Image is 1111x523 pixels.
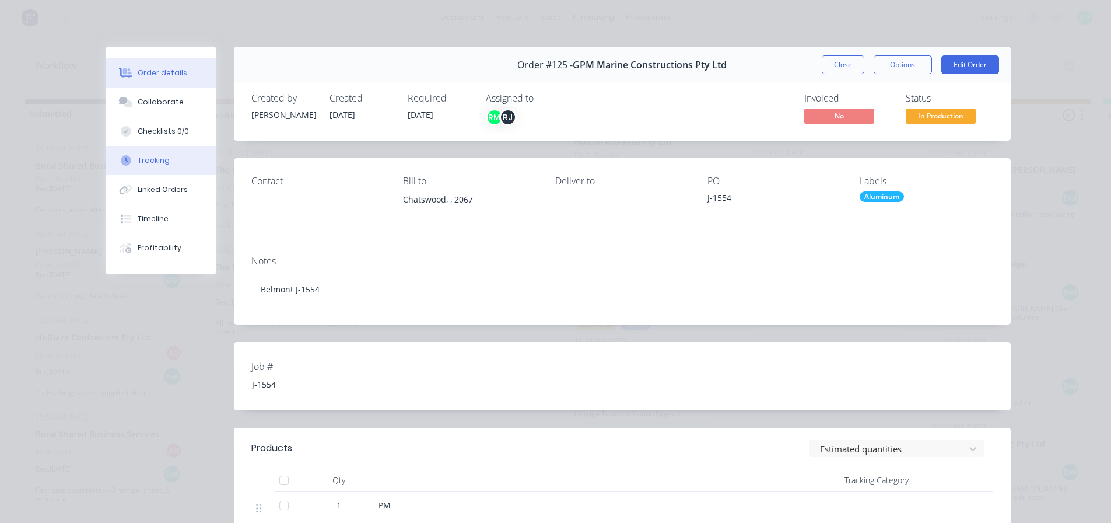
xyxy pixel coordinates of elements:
div: PO [707,176,841,187]
span: [DATE] [408,109,433,120]
div: Tracking Category [782,469,913,492]
button: Collaborate [106,88,216,117]
div: J-1554 [243,376,388,393]
div: Products [251,441,292,455]
button: RMRJ [486,109,517,126]
div: Invoiced [804,93,892,104]
div: Notes [251,256,993,267]
span: In Production [906,109,976,123]
button: Profitability [106,233,216,263]
div: Created [330,93,394,104]
div: Timeline [138,214,169,224]
div: Chatswood, , 2067 [403,191,537,208]
div: RJ [499,109,517,126]
div: Profitability [138,243,181,253]
span: No [804,109,874,123]
button: Close [822,55,864,74]
div: Contact [251,176,385,187]
button: Linked Orders [106,175,216,204]
div: Belmont J-1554 [251,271,993,307]
div: [PERSON_NAME] [251,109,316,121]
div: Deliver to [555,176,689,187]
div: Collaborate [138,97,184,107]
div: Linked Orders [138,184,188,195]
button: Order details [106,58,216,88]
div: Order details [138,68,187,78]
button: Tracking [106,146,216,175]
div: Labels [860,176,993,187]
div: Bill to [403,176,537,187]
button: Options [874,55,932,74]
div: Qty [304,469,374,492]
div: Tracking [138,155,170,166]
button: Edit Order [941,55,999,74]
div: Chatswood, , 2067 [403,191,537,229]
div: RM [486,109,503,126]
div: Aluminum [860,191,904,202]
div: J-1554 [707,191,841,208]
div: Checklists 0/0 [138,126,189,137]
label: Job # [251,360,397,374]
div: Status [906,93,993,104]
div: Assigned to [486,93,602,104]
div: Required [408,93,472,104]
span: PM [378,500,391,511]
span: 1 [337,499,341,511]
button: Timeline [106,204,216,233]
span: Order #125 - [517,60,573,71]
button: In Production [906,109,976,126]
button: Checklists 0/0 [106,117,216,146]
div: Created by [251,93,316,104]
span: GPM Marine Constructions Pty Ltd [573,60,727,71]
span: [DATE] [330,109,355,120]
